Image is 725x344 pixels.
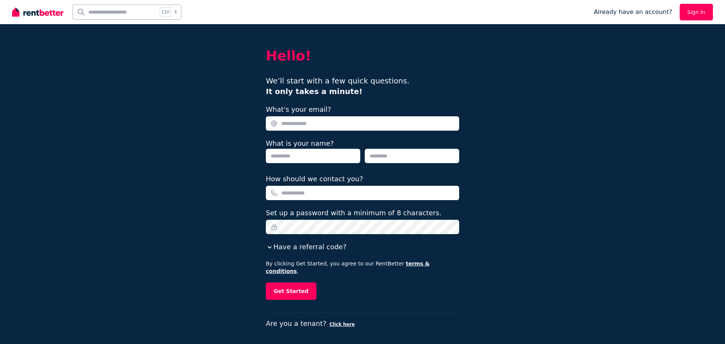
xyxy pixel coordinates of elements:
label: What's your email? [266,104,331,115]
label: What is your name? [266,139,334,147]
h2: Hello! [266,48,459,63]
span: k [174,9,177,15]
label: How should we contact you? [266,174,363,184]
label: Set up a password with a minimum of 8 characters. [266,208,441,218]
span: Already have an account? [594,8,672,17]
button: Get Started [266,282,316,300]
button: Have a referral code? [266,242,346,252]
b: It only takes a minute! [266,87,362,96]
span: Ctrl [160,7,171,17]
p: Are you a tenant? [266,318,459,329]
span: We’ll start with a few quick questions. [266,76,409,96]
a: Sign In [680,4,713,20]
button: Click here [329,321,355,327]
p: By clicking Get Started, you agree to our RentBetter . [266,260,459,275]
img: RentBetter [12,6,63,18]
